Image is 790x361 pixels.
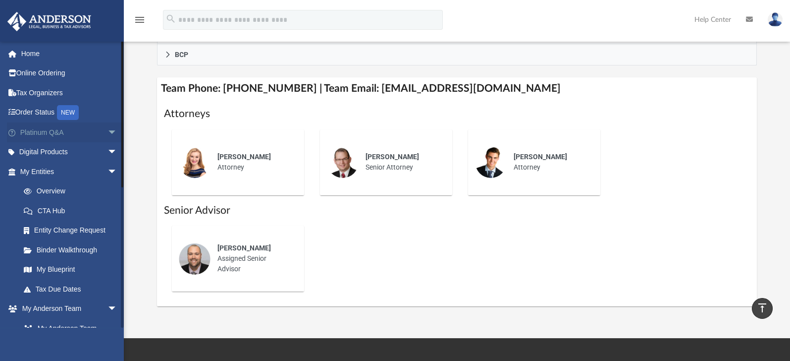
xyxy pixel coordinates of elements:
[14,318,122,338] a: My Anderson Team
[107,142,127,163] span: arrow_drop_down
[7,122,132,142] a: Platinum Q&Aarrow_drop_down
[217,244,271,252] span: [PERSON_NAME]
[7,142,132,162] a: Digital Productsarrow_drop_down
[179,243,211,275] img: thumbnail
[217,153,271,161] span: [PERSON_NAME]
[134,19,146,26] a: menu
[7,162,132,181] a: My Entitiesarrow_drop_down
[14,181,132,201] a: Overview
[14,260,127,280] a: My Blueprint
[7,299,127,319] a: My Anderson Teamarrow_drop_down
[14,221,132,241] a: Entity Change Request
[768,12,783,27] img: User Pic
[14,279,132,299] a: Tax Due Dates
[7,44,132,63] a: Home
[179,146,211,178] img: thumbnail
[14,201,132,221] a: CTA Hub
[756,302,768,314] i: vertical_align_top
[211,145,297,180] div: Attorney
[507,145,593,180] div: Attorney
[4,12,94,31] img: Anderson Advisors Platinum Portal
[366,153,419,161] span: [PERSON_NAME]
[211,236,297,281] div: Assigned Senior Advisor
[157,44,757,65] a: BCP
[359,145,445,180] div: Senior Attorney
[327,146,359,178] img: thumbnail
[752,298,773,319] a: vertical_align_top
[7,63,132,83] a: Online Ordering
[175,51,188,58] span: BCP
[165,13,176,24] i: search
[7,83,132,103] a: Tax Organizers
[157,77,757,100] h4: Team Phone: [PHONE_NUMBER] | Team Email: [EMAIL_ADDRESS][DOMAIN_NAME]
[164,107,750,121] h1: Attorneys
[107,122,127,143] span: arrow_drop_down
[14,240,132,260] a: Binder Walkthrough
[7,103,132,123] a: Order StatusNEW
[107,299,127,319] span: arrow_drop_down
[164,203,750,218] h1: Senior Advisor
[134,14,146,26] i: menu
[57,105,79,120] div: NEW
[107,162,127,182] span: arrow_drop_down
[475,146,507,178] img: thumbnail
[514,153,567,161] span: [PERSON_NAME]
